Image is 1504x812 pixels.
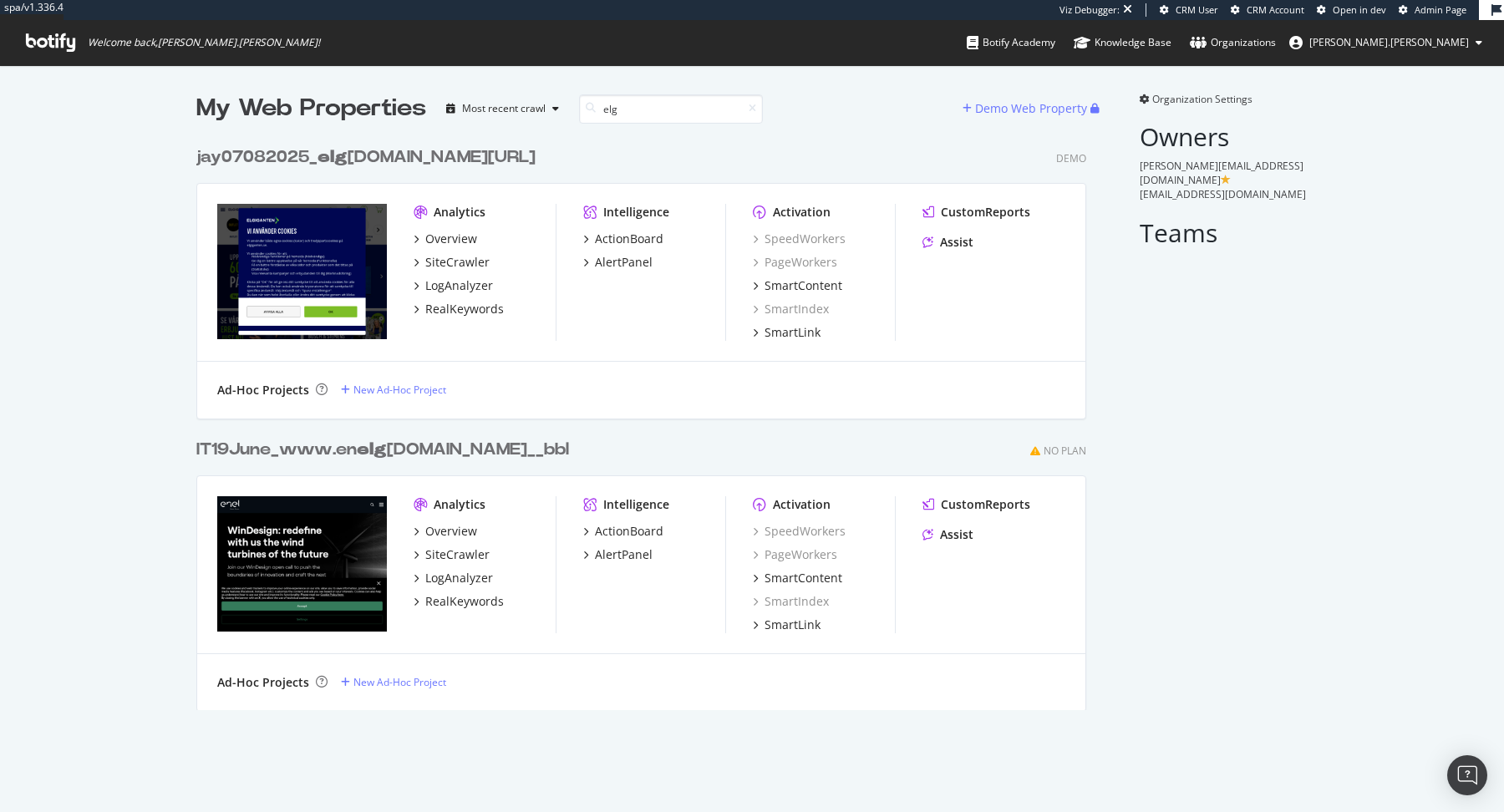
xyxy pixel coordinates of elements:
[922,496,1030,513] a: CustomReports
[440,95,566,122] button: Most recent crawl
[753,277,842,294] a: SmartContent
[579,94,763,124] input: Search
[414,546,490,563] a: SiteCrawler
[975,100,1087,117] div: Demo Web Property
[1317,3,1386,17] a: Open in dev
[1160,3,1218,17] a: CRM User
[922,234,973,251] a: Assist
[753,324,821,341] a: SmartLink
[425,301,504,317] div: RealKeywords
[217,382,309,398] div: Ad-Hoc Projects
[353,675,446,689] div: New Ad-Hoc Project
[595,546,653,563] div: AlertPanel
[765,324,821,341] div: SmartLink
[196,125,1100,710] div: grid
[753,301,829,317] a: SmartIndex
[1399,3,1466,17] a: Admin Page
[603,496,669,513] div: Intelligence
[414,523,477,540] a: Overview
[940,526,973,543] div: Assist
[765,570,842,586] div: SmartContent
[753,593,829,610] a: SmartIndex
[1140,159,1303,187] span: [PERSON_NAME][EMAIL_ADDRESS][DOMAIN_NAME]
[434,204,485,221] div: Analytics
[318,149,348,165] b: elg
[341,383,446,397] a: New Ad-Hoc Project
[425,231,477,247] div: Overview
[773,204,831,221] div: Activation
[967,20,1055,65] a: Botify Academy
[1074,20,1171,65] a: Knowledge Base
[357,441,387,458] b: elg
[922,526,973,543] a: Assist
[425,570,493,586] div: LogAnalyzer
[583,254,653,271] a: AlertPanel
[425,523,477,540] div: Overview
[434,496,485,513] div: Analytics
[595,254,653,271] div: AlertPanel
[1044,444,1086,458] div: No Plan
[196,438,576,462] a: IT19June_www.enelg[DOMAIN_NAME]__bbl
[196,438,569,462] div: IT19June_www.en [DOMAIN_NAME]__bbl
[595,523,663,540] div: ActionBoard
[414,301,504,317] a: RealKeywords
[1190,34,1276,51] div: Organizations
[963,101,1090,115] a: Demo Web Property
[1074,34,1171,51] div: Knowledge Base
[583,231,663,247] a: ActionBoard
[765,277,842,294] div: SmartContent
[753,617,821,633] a: SmartLink
[1247,3,1304,16] span: CRM Account
[414,277,493,294] a: LogAnalyzer
[341,675,446,689] a: New Ad-Hoc Project
[922,204,1030,221] a: CustomReports
[217,496,387,632] img: IT19June_www.enelgreenpower.com__bbl
[753,546,837,563] div: PageWorkers
[425,277,493,294] div: LogAnalyzer
[1152,92,1252,106] span: Organization Settings
[462,104,546,114] div: Most recent crawl
[765,617,821,633] div: SmartLink
[196,92,426,125] div: My Web Properties
[1415,3,1466,16] span: Admin Page
[603,204,669,221] div: Intelligence
[940,234,973,251] div: Assist
[217,204,387,339] img: jay07082025_elgiganten.se/_bbl
[583,546,653,563] a: AlertPanel
[196,145,536,170] div: jay07082025_ [DOMAIN_NAME][URL]
[425,254,490,271] div: SiteCrawler
[353,383,446,397] div: New Ad-Hoc Project
[753,523,846,540] a: SpeedWorkers
[753,254,837,271] a: PageWorkers
[414,254,490,271] a: SiteCrawler
[414,593,504,610] a: RealKeywords
[88,36,320,49] span: Welcome back, [PERSON_NAME].[PERSON_NAME] !
[963,95,1090,122] button: Demo Web Property
[1176,3,1218,16] span: CRM User
[753,570,842,586] a: SmartContent
[1140,187,1306,201] span: [EMAIL_ADDRESS][DOMAIN_NAME]
[425,546,490,563] div: SiteCrawler
[1190,20,1276,65] a: Organizations
[1309,35,1469,49] span: jay.chitnis
[583,523,663,540] a: ActionBoard
[196,145,542,170] a: jay07082025_elg[DOMAIN_NAME][URL]
[1056,151,1086,165] div: Demo
[1276,29,1496,56] button: [PERSON_NAME].[PERSON_NAME]
[425,593,504,610] div: RealKeywords
[941,204,1030,221] div: CustomReports
[1059,3,1120,17] div: Viz Debugger:
[1140,219,1308,246] h2: Teams
[1447,755,1487,795] div: Open Intercom Messenger
[967,34,1055,51] div: Botify Academy
[414,570,493,586] a: LogAnalyzer
[753,231,846,247] a: SpeedWorkers
[1140,123,1308,150] h2: Owners
[941,496,1030,513] div: CustomReports
[1231,3,1304,17] a: CRM Account
[595,231,663,247] div: ActionBoard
